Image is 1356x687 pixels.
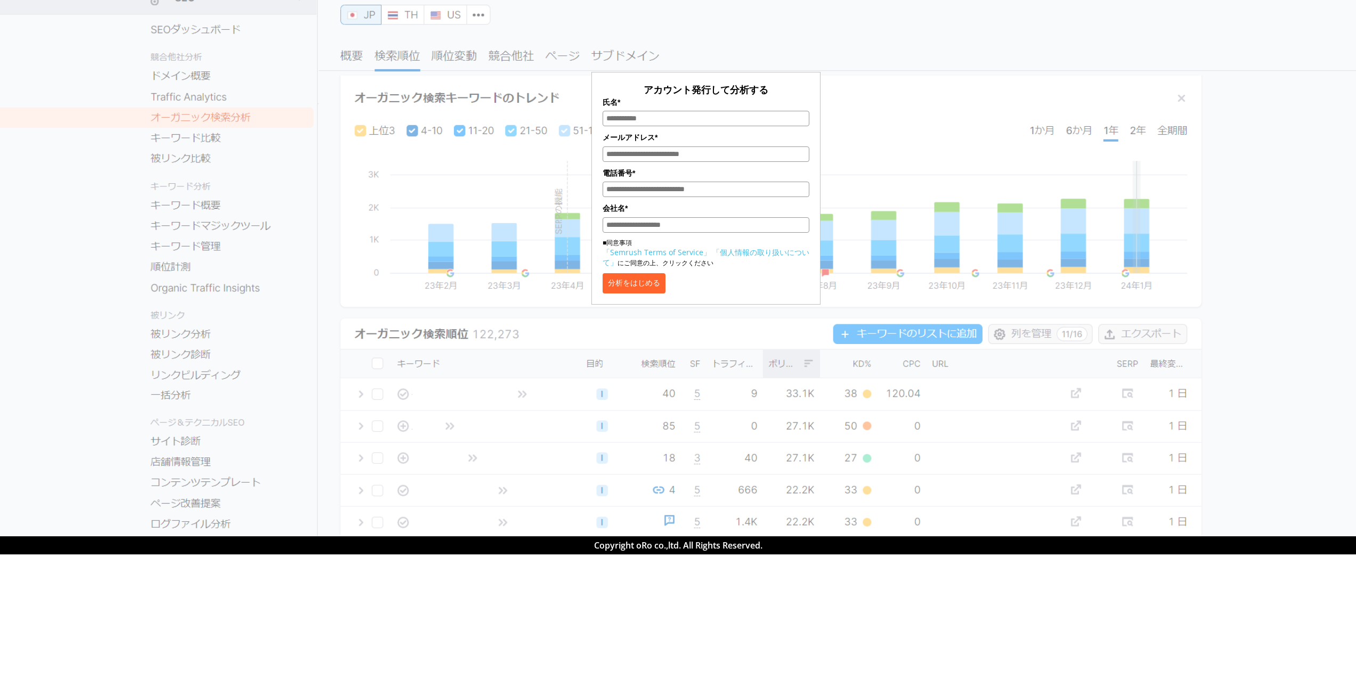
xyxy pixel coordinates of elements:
[603,238,809,268] p: ■同意事項 にご同意の上、クリックください
[603,247,809,267] a: 「個人情報の取り扱いについて」
[594,539,762,551] span: Copyright oRo co.,ltd. All Rights Reserved.
[603,273,665,293] button: 分析をはじめる
[603,167,809,179] label: 電話番号*
[603,132,809,143] label: メールアドレス*
[603,247,711,257] a: 「Semrush Terms of Service」
[644,83,768,96] span: アカウント発行して分析する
